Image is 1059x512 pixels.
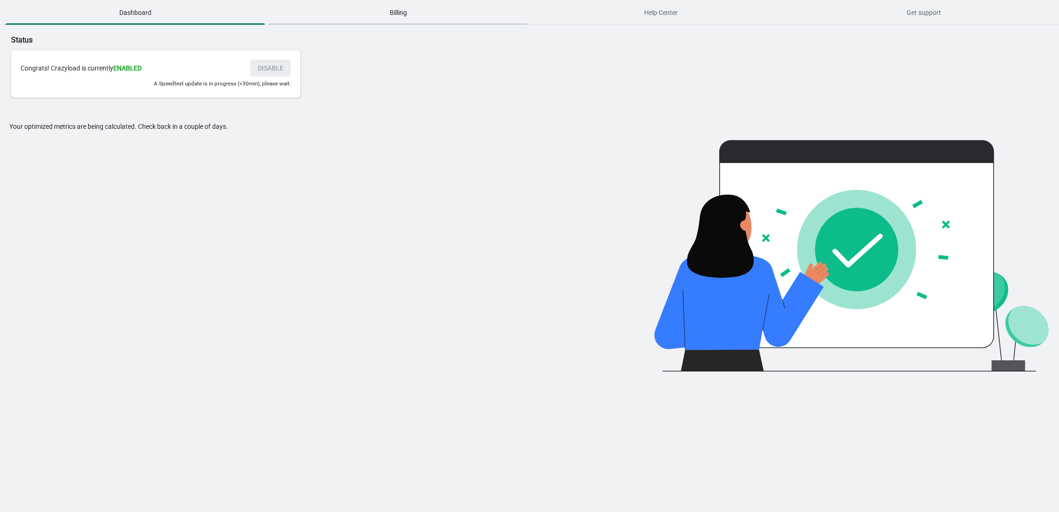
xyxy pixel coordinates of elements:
span: Dashboard [6,4,265,21]
img: analysis-waiting-illustration-d04af50a.svg [654,122,1050,372]
span: Get support [794,4,1053,21]
span: ENABLED [113,64,142,72]
span: Billing [268,4,528,21]
button: Dashboard [4,0,267,25]
span: Help Center [531,4,791,21]
div: Congrats! Crazyload is currently [21,63,241,73]
div: Your optimized metrics are being calculated. Check back in a couple of days. [9,122,602,372]
small: A Speedtest update is in progress (<30min), please wait. [154,80,291,87]
p: Status [11,35,368,46]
